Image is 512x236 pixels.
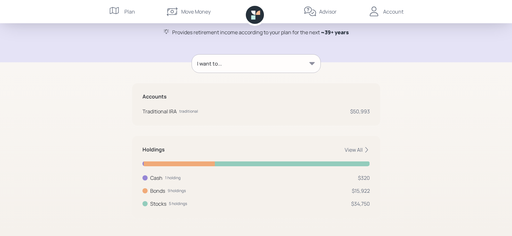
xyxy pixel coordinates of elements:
[197,60,222,67] div: I want to...
[168,188,186,194] div: 9 holdings
[142,108,177,115] div: Traditional IRA
[321,29,349,36] span: ~ 39+ years
[172,28,349,36] div: Provides retirement income according to your plan for the next
[165,175,181,181] div: 1 holding
[351,200,370,208] div: $34,750
[350,108,370,115] div: $50,993
[179,108,198,114] div: traditional
[150,200,166,208] div: Stocks
[383,8,403,15] div: Account
[345,146,370,153] div: View All
[142,94,370,100] h5: Accounts
[124,8,135,15] div: Plan
[181,8,211,15] div: Move Money
[352,187,370,195] div: $15,922
[169,201,187,207] div: 5 holdings
[358,174,370,182] div: $320
[142,147,165,153] h5: Holdings
[150,187,165,195] div: Bonds
[150,174,162,182] div: Cash
[319,8,337,15] div: Advisor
